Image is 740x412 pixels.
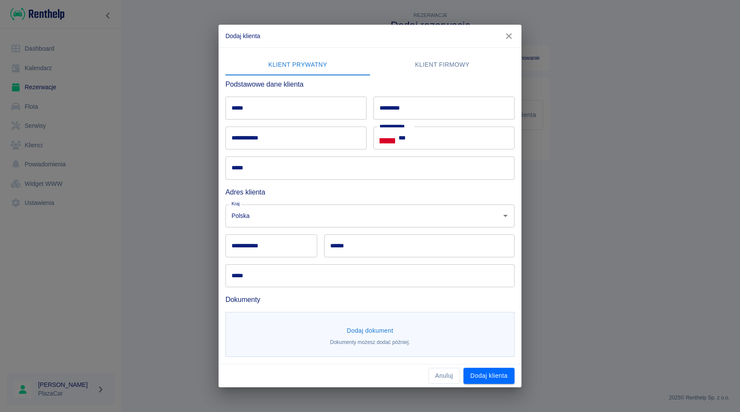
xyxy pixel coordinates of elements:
button: Klient firmowy [370,55,515,75]
div: lab API tabs example [225,55,515,75]
h2: Dodaj klienta [219,25,521,47]
button: Dodaj klienta [463,368,515,384]
button: Anuluj [428,368,460,384]
p: Dokumenty możesz dodać później. [330,338,410,346]
button: Select country [380,132,395,145]
button: Otwórz [499,210,512,222]
h6: Podstawowe dane klienta [225,79,515,90]
h6: Dokumenty [225,294,515,305]
button: Klient prywatny [225,55,370,75]
button: Dodaj dokument [343,323,397,339]
label: Kraj [232,201,240,207]
h6: Adres klienta [225,187,515,198]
